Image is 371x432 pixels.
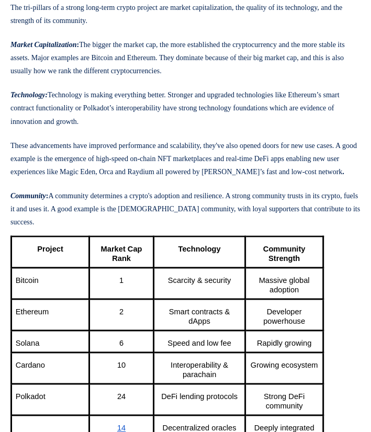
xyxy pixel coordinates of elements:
[119,339,123,347] span: 6
[168,276,231,285] span: Scarcity & security
[117,424,126,432] span: 14
[117,424,126,432] a: 14
[171,361,230,379] span: Interoperability & parachain
[10,41,76,49] em: Market Capitalization
[16,276,39,285] span: Bitcoin
[10,34,361,78] p: The bigger the market cap, the more established the cryptocurrency and the more stable its assets...
[163,424,237,432] span: Decentralized oracles
[10,84,361,128] p: Technology is making everything better. Stronger and upgraded technologies like Ethereum’s smart ...
[16,308,49,316] span: Ethereum
[10,192,48,200] strong: :
[117,392,126,401] span: 24
[10,185,361,229] p: A community determines a crypto's adoption and resilience. A strong community trusts in its crypt...
[37,245,63,253] span: Project
[117,361,126,369] span: 10
[259,276,312,294] span: Massive global adoption
[263,245,308,263] span: Community Strength
[161,392,238,401] span: DeFi lending protocols
[16,361,45,369] span: Cardano
[16,392,46,401] span: Polkadot
[10,135,361,179] p: These advancements have improved performance and scalability, they've also opened doors for new u...
[10,91,48,99] em: Technology:
[178,245,220,253] span: Technology
[342,168,344,176] strong: .
[263,308,305,325] span: Developer powerhouse
[251,361,318,369] span: Growing ecosystem
[264,392,307,410] span: Strong DeFi community
[10,192,46,200] em: Community
[119,308,123,316] span: 2
[169,308,232,325] span: Smart contracts & dApps
[10,41,79,49] strong: :
[257,339,311,347] span: Rapidly growing
[100,245,144,263] span: Market Cap Rank
[16,339,40,347] span: Solana
[119,276,123,285] span: 1
[167,339,231,347] span: Speed and low fee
